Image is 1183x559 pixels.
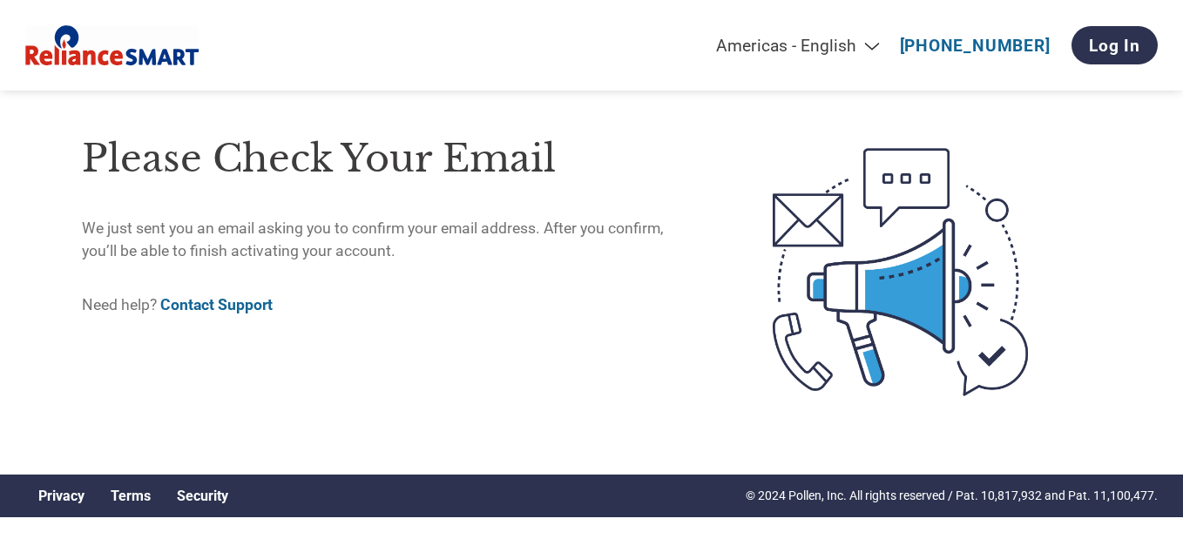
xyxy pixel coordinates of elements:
img: open-email [700,117,1101,427]
p: Need help? [82,293,700,316]
a: Contact Support [160,296,273,313]
h1: Please check your email [82,131,700,187]
a: [PHONE_NUMBER] [900,36,1051,56]
a: Security [177,488,228,504]
p: © 2024 Pollen, Inc. All rights reserved / Pat. 10,817,932 and Pat. 11,100,477. [746,487,1158,505]
a: Privacy [38,488,84,504]
img: Reliance Smart [25,22,199,70]
p: We just sent you an email asking you to confirm your email address. After you confirm, you’ll be ... [82,217,700,263]
a: Terms [111,488,151,504]
a: Log In [1071,26,1158,64]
